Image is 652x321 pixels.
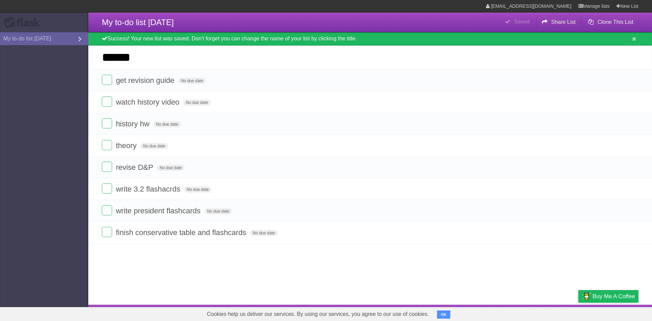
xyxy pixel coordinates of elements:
[536,16,581,28] button: Share List
[593,290,635,302] span: Buy me a coffee
[116,163,155,172] span: revise D&P
[437,310,450,319] button: OK
[140,143,168,149] span: No due date
[102,205,112,215] label: Done
[3,17,44,29] div: Flask
[488,306,502,319] a: About
[582,290,591,302] img: Buy me a coffee
[178,78,206,84] span: No due date
[116,120,151,128] span: history hw
[569,306,587,319] a: Privacy
[116,185,182,193] span: write 3.2 flashacrds
[116,228,248,237] span: finish conservative table and flashcards
[102,118,112,128] label: Done
[88,32,652,46] div: Success! Your new list was saved. Don't forget you can change the name of your list by clicking t...
[153,121,181,127] span: No due date
[102,183,112,194] label: Done
[551,19,576,25] b: Share List
[102,75,112,85] label: Done
[102,18,174,27] span: My to-do list [DATE]
[116,98,181,106] span: watch history video
[200,307,436,321] span: Cookies help us deliver our services. By using our services, you agree to our use of cookies.
[157,165,184,171] span: No due date
[546,306,561,319] a: Terms
[116,141,138,150] span: theory
[204,208,232,214] span: No due date
[102,140,112,150] label: Done
[582,16,638,28] button: Clone This List
[102,227,112,237] label: Done
[102,96,112,107] label: Done
[578,290,638,303] a: Buy me a coffee
[596,306,638,319] a: Suggest a feature
[116,207,202,215] span: write president flashcards
[597,19,633,25] b: Clone This List
[116,76,176,85] span: get revision guide
[510,306,538,319] a: Developers
[184,186,212,193] span: No due date
[250,230,277,236] span: No due date
[102,162,112,172] label: Done
[183,100,211,106] span: No due date
[514,19,529,24] b: Saved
